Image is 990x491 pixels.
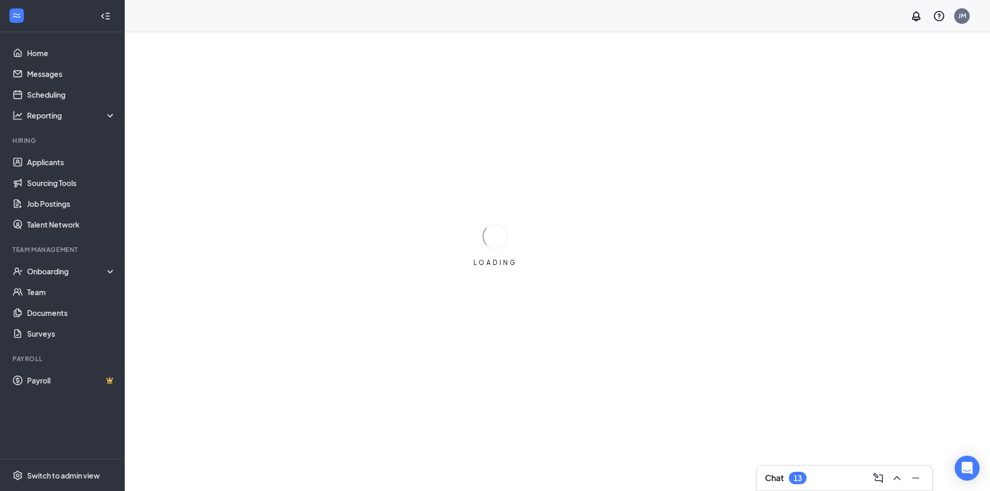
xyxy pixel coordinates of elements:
svg: ChevronUp [891,472,903,484]
svg: Collapse [100,11,111,21]
div: Reporting [27,110,116,121]
button: ComposeMessage [870,470,887,486]
svg: UserCheck [12,266,23,276]
a: Team [27,282,116,302]
h3: Chat [765,472,784,484]
svg: QuestionInfo [933,10,945,22]
svg: Minimize [909,472,922,484]
a: PayrollCrown [27,370,116,391]
div: Payroll [12,354,114,363]
a: Documents [27,302,116,323]
a: Sourcing Tools [27,172,116,193]
div: Hiring [12,136,114,145]
a: Surveys [27,323,116,344]
div: 13 [794,474,802,483]
a: Scheduling [27,84,116,105]
div: Open Intercom Messenger [955,456,980,481]
button: ChevronUp [889,470,905,486]
div: Team Management [12,245,114,254]
svg: Settings [12,470,23,481]
svg: WorkstreamLogo [11,10,22,21]
div: Switch to admin view [27,470,100,481]
a: Applicants [27,152,116,172]
a: Messages [27,63,116,84]
a: Job Postings [27,193,116,214]
svg: ComposeMessage [872,472,885,484]
svg: Notifications [910,10,922,22]
div: LOADING [469,258,521,267]
div: Onboarding [27,266,107,276]
svg: Analysis [12,110,23,121]
button: Minimize [907,470,924,486]
a: Talent Network [27,214,116,235]
a: Home [27,43,116,63]
div: JM [958,11,966,20]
